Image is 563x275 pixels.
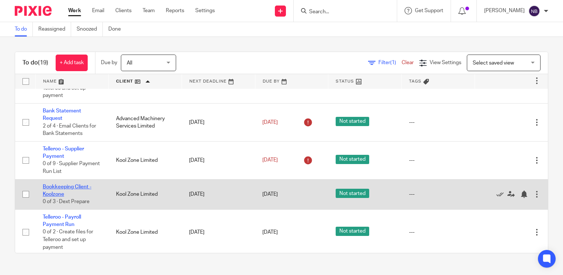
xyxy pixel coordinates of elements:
td: [DATE] [182,209,255,255]
a: Mark as done [496,191,507,198]
span: (1) [390,60,396,65]
span: Filter [378,60,402,65]
span: [DATE] [262,158,278,163]
a: To do [15,22,33,36]
a: Snoozed [77,22,103,36]
span: [DATE] [262,120,278,125]
span: Not started [336,189,369,198]
div: --- [409,119,468,126]
span: 0 of 2 · Create files for Telleroo and set up payment [43,78,93,98]
a: Clear [402,60,414,65]
div: --- [409,157,468,164]
img: Pixie [15,6,52,16]
span: View Settings [430,60,461,65]
span: Get Support [415,8,443,13]
a: Reports [166,7,184,14]
a: Telleroo - Supplier Payment [43,146,84,159]
td: Kool Zone Limited [109,209,182,255]
a: Telleroo - Payroll Payment Run [43,215,81,227]
td: [DATE] [182,104,255,142]
span: 0 of 2 · Create files for Telleroo and set up payment [43,230,93,250]
span: Select saved view [473,60,514,66]
a: Team [143,7,155,14]
a: Done [108,22,126,36]
img: svg%3E [528,5,540,17]
div: --- [409,191,468,198]
td: [DATE] [182,179,255,209]
span: 0 of 3 · Dext Prepare [43,199,90,205]
span: Not started [336,227,369,236]
td: Kool Zone Limited [109,179,182,209]
span: 2 of 4 · Email Clients for Bank Statements [43,123,96,136]
p: [PERSON_NAME] [484,7,525,14]
a: Email [92,7,104,14]
span: 0 of 9 · Supplier Payment Run List [43,161,100,174]
span: [DATE] [262,192,278,197]
span: [DATE] [262,230,278,235]
a: + Add task [56,55,88,71]
span: All [127,60,132,66]
span: Not started [336,155,369,164]
td: Kool Zone Limited [109,141,182,179]
a: Settings [195,7,215,14]
a: Reassigned [38,22,71,36]
span: Not started [336,117,369,126]
a: Bookkeeping Client - Koolzone [43,184,91,197]
h1: To do [22,59,48,67]
a: Clients [115,7,132,14]
a: Bank Statement Request [43,108,81,121]
input: Search [308,9,375,15]
span: Tags [409,79,422,83]
p: Due by [101,59,117,66]
div: --- [409,229,468,236]
span: (19) [38,60,48,66]
a: Work [68,7,81,14]
td: Advanced Machinery Services Limited [109,104,182,142]
td: [DATE] [182,141,255,179]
